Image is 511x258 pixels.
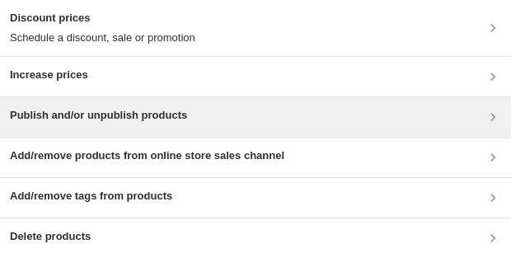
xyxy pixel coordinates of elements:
[10,188,172,204] h3: Add/remove tags from products
[10,107,187,124] h3: Publish and/or unpublish products
[10,30,195,46] p: Schedule a discount, sale or promotion
[10,10,195,26] h3: Discount prices
[10,228,91,245] h3: Delete products
[10,67,88,83] h3: Increase prices
[10,148,284,164] h3: Add/remove products from online store sales channel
